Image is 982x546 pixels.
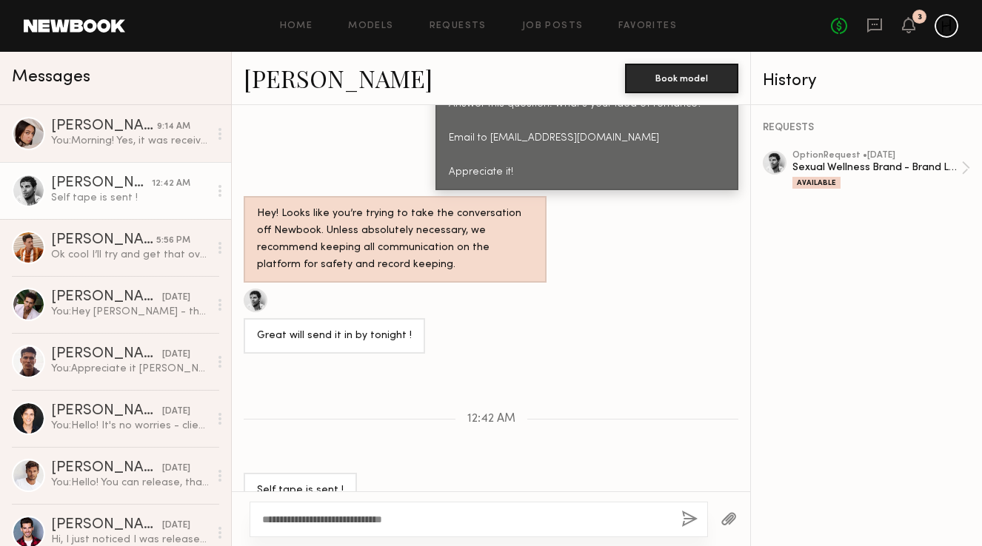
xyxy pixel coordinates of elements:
[162,291,190,305] div: [DATE]
[51,461,162,476] div: [PERSON_NAME]
[430,21,487,31] a: Requests
[244,62,432,94] a: [PERSON_NAME]
[162,519,190,533] div: [DATE]
[156,234,190,248] div: 5:56 PM
[51,518,162,533] div: [PERSON_NAME]
[51,233,156,248] div: [PERSON_NAME]
[12,69,90,86] span: Messages
[792,161,961,175] div: Sexual Wellness Brand - Brand Launch Shoot
[162,462,190,476] div: [DATE]
[280,21,313,31] a: Home
[51,347,162,362] div: [PERSON_NAME]
[152,177,190,191] div: 12:42 AM
[257,206,533,274] div: Hey! Looks like you’re trying to take the conversation off Newbook. Unless absolutely necessary, ...
[51,176,152,191] div: [PERSON_NAME]
[792,151,961,161] div: option Request • [DATE]
[51,419,209,433] div: You: Hello! It's no worries - client ended up confirming another talent but we appreciate you!
[51,248,209,262] div: Ok cool I’ll try and get that over asap
[763,73,970,90] div: History
[792,151,970,189] a: optionRequest •[DATE]Sexual Wellness Brand - Brand Launch ShootAvailable
[51,191,209,205] div: Self tape is sent !
[348,21,393,31] a: Models
[625,64,738,93] button: Book model
[257,328,412,345] div: Great will send it in by tonight !
[157,120,190,134] div: 9:14 AM
[918,13,922,21] div: 3
[467,413,515,425] span: 12:42 AM
[162,405,190,419] div: [DATE]
[257,482,344,499] div: Self tape is sent !
[51,404,162,419] div: [PERSON_NAME]
[51,476,209,490] div: You: Hello! You can release, thank you!
[51,134,209,148] div: You: Morning! Yes, it was received, thanks so much
[162,348,190,362] div: [DATE]
[625,71,738,84] a: Book model
[618,21,677,31] a: Favorites
[51,119,157,134] div: [PERSON_NAME]
[51,305,209,319] div: You: Hey [PERSON_NAME] - thank you for letting us know you're available for the shoot on the 26th...
[51,290,162,305] div: [PERSON_NAME]
[51,362,209,376] div: You: Appreciate it [PERSON_NAME]!
[522,21,584,31] a: Job Posts
[763,123,970,133] div: REQUESTS
[792,177,841,189] div: Available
